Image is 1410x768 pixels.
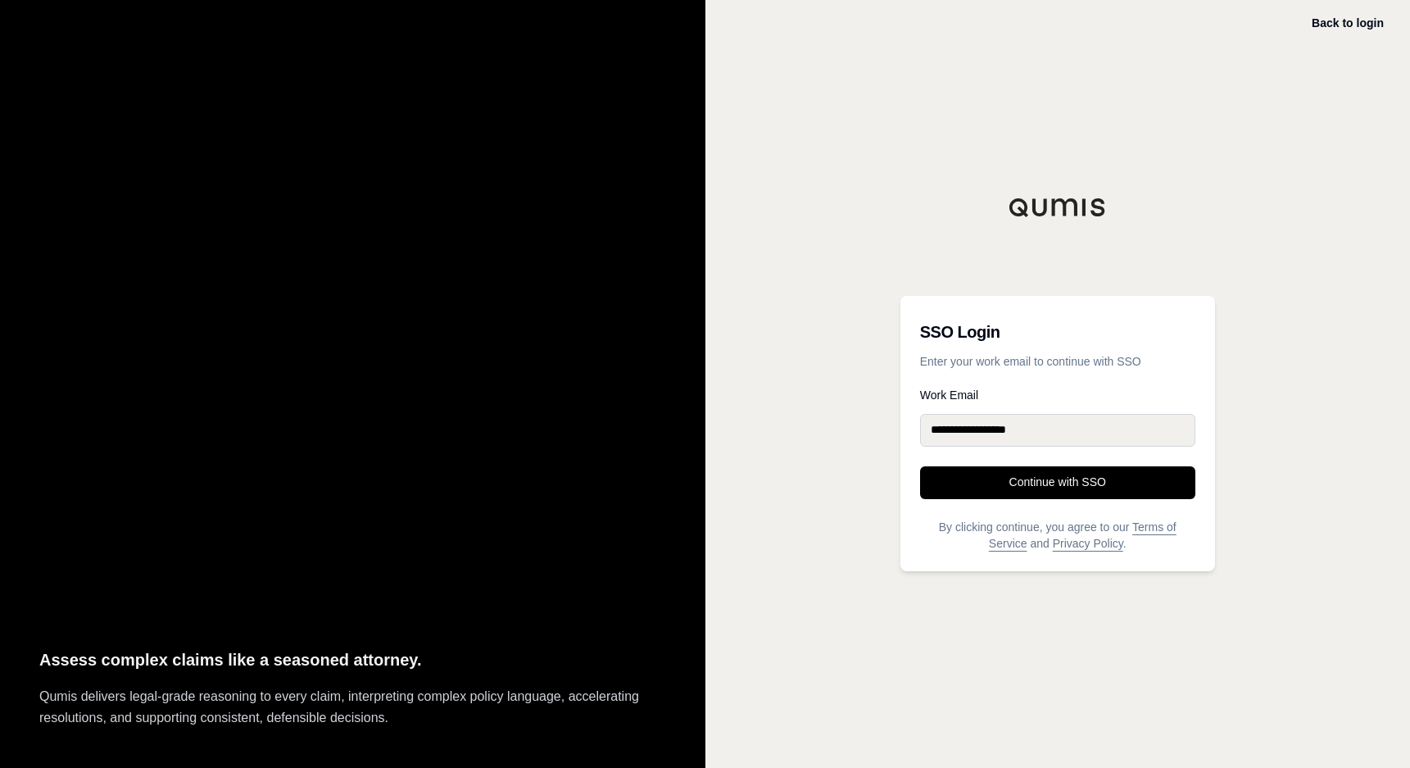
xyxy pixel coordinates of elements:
[1009,198,1107,217] img: Qumis
[1053,537,1123,550] a: Privacy Policy
[1312,16,1384,30] a: Back to login
[920,353,1195,370] p: Enter your work email to continue with SSO
[39,686,666,729] p: Qumis delivers legal-grade reasoning to every claim, interpreting complex policy language, accele...
[920,316,1195,348] h3: SSO Login
[920,519,1195,552] p: By clicking continue, you agree to our and .
[989,520,1177,550] a: Terms of Service
[920,466,1195,499] button: Continue with SSO
[39,647,666,674] p: Assess complex claims like a seasoned attorney.
[920,389,1195,401] label: Work Email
